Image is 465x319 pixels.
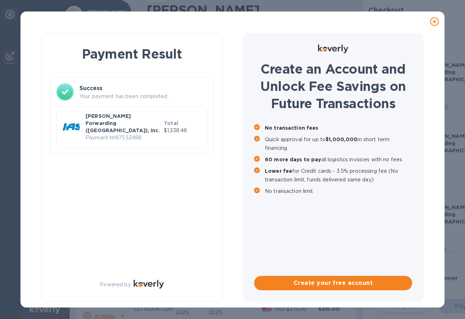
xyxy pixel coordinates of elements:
[86,134,161,142] p: Payment № 87552488
[265,157,321,162] b: 60 more days to pay
[318,45,348,53] img: Logo
[79,84,207,93] h3: Success
[260,279,406,287] span: Create your free account
[265,135,412,152] p: Quick approval for up to in short term financing
[134,280,164,288] img: Logo
[86,112,161,134] p: [PERSON_NAME] Forwarding ([GEOGRAPHIC_DATA]), Inc.
[79,93,207,100] p: Your payment has been completed.
[164,120,178,126] b: Total
[265,168,292,174] b: Lower fee
[53,45,211,63] h1: Payment Result
[265,125,318,131] b: No transaction fees
[254,276,412,290] button: Create your free account
[326,137,358,142] b: $1,000,000
[265,155,412,164] p: all logistics invoices with no fees
[100,281,130,288] p: Powered by
[254,60,412,112] h1: Create an Account and Unlock Fee Savings on Future Transactions
[164,127,201,134] p: $1,338.48
[265,187,412,195] p: No transaction limit
[265,167,412,184] p: for Credit cards - 3.5% processing fee (No transaction limit, funds delivered same day)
